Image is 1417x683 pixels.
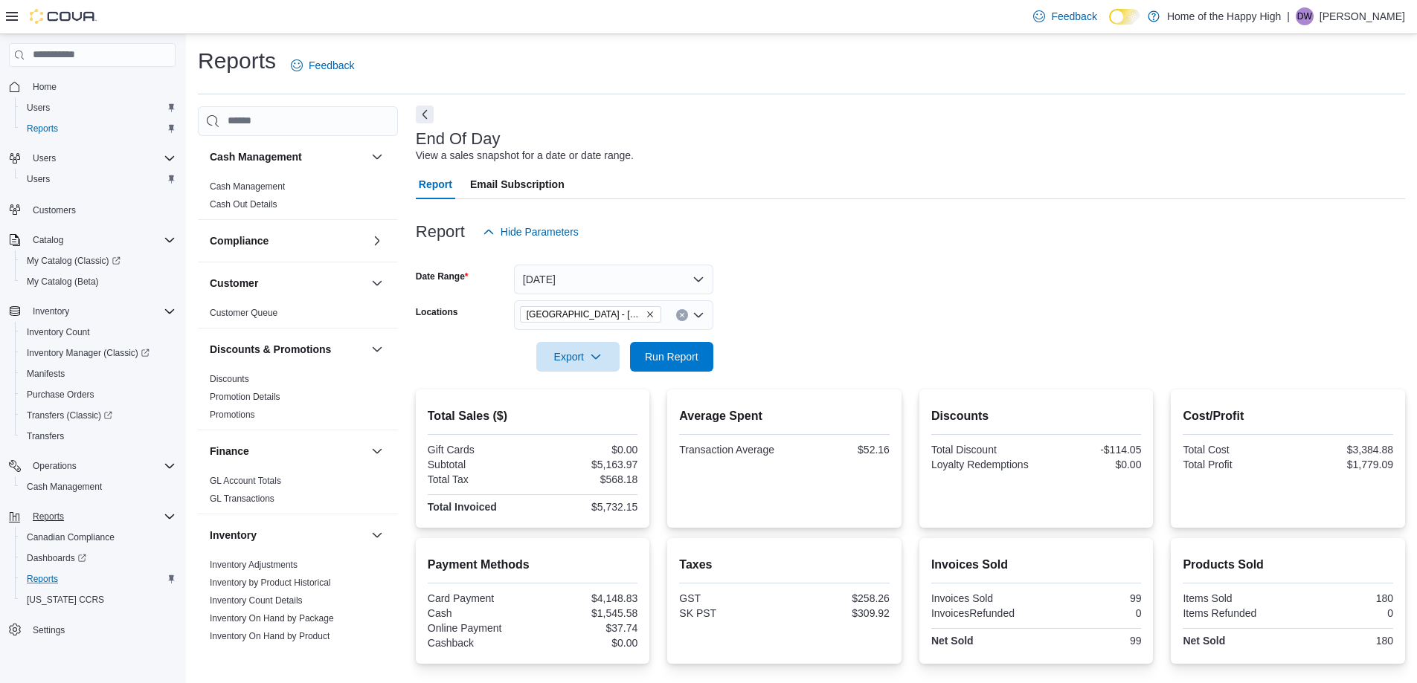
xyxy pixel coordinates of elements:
[21,170,56,188] a: Users
[210,475,281,487] span: GL Account Totals
[21,478,108,496] a: Cash Management
[27,231,176,249] span: Catalog
[27,621,71,639] a: Settings
[1297,7,1312,25] span: DW
[21,549,176,567] span: Dashboards
[3,619,181,641] button: Settings
[210,181,285,192] a: Cash Management
[27,457,176,475] span: Operations
[210,181,285,192] span: Cash Management
[428,473,530,485] div: Total Tax
[27,149,62,167] button: Users
[33,81,57,93] span: Home
[428,556,638,574] h2: Payment Methods
[1183,635,1225,647] strong: Net Sold
[210,410,255,420] a: Promotions
[27,621,176,639] span: Settings
[3,198,181,220] button: Customers
[27,276,99,288] span: My Catalog (Beta)
[21,427,176,445] span: Transfers
[536,622,637,634] div: $37.74
[1109,9,1140,25] input: Dark Mode
[416,271,469,282] label: Date Range
[27,552,86,564] span: Dashboards
[368,274,386,292] button: Customer
[3,301,181,322] button: Inventory
[630,342,713,372] button: Run Report
[1183,459,1285,470] div: Total Profit
[1039,459,1141,470] div: $0.00
[428,444,530,456] div: Gift Cards
[1051,9,1096,24] span: Feedback
[21,591,176,609] span: Washington CCRS
[428,637,530,649] div: Cashback
[15,322,181,343] button: Inventory Count
[21,386,100,404] a: Purchase Orders
[788,444,890,456] div: $52.16
[15,363,181,384] button: Manifests
[1183,592,1285,604] div: Items Sold
[368,232,386,250] button: Compliance
[416,106,434,123] button: Next
[15,476,181,497] button: Cash Management
[1183,444,1285,456] div: Total Cost
[545,342,611,372] span: Export
[210,149,302,164] h3: Cash Management
[679,592,781,604] div: GST
[33,305,69,317] span: Inventory
[428,607,530,619] div: Cash
[27,302,176,320] span: Inventory
[1183,607,1285,619] div: Items Refunded
[210,559,298,571] span: Inventory Adjustments
[931,459,1033,470] div: Loyalty Redemptions
[931,607,1033,619] div: InvoicesRefunded
[9,70,176,678] nav: Complex example
[1320,7,1405,25] p: [PERSON_NAME]
[676,309,688,321] button: Clear input
[27,430,64,442] span: Transfers
[210,233,365,248] button: Compliance
[15,548,181,569] a: Dashboards
[210,374,249,384] a: Discounts
[788,607,890,619] div: $309.92
[210,391,280,403] span: Promotion Details
[679,444,781,456] div: Transaction Average
[1287,7,1290,25] p: |
[419,169,452,199] span: Report
[21,99,56,117] a: Users
[21,344,155,362] a: Inventory Manager (Classic)
[428,622,530,634] div: Online Payment
[27,302,75,320] button: Inventory
[1039,635,1141,647] div: 99
[1027,1,1102,31] a: Feedback
[21,386,176,404] span: Purchase Orders
[1167,7,1281,25] p: Home of the Happy High
[21,99,176,117] span: Users
[15,426,181,447] button: Transfers
[27,173,50,185] span: Users
[198,178,398,219] div: Cash Management
[198,46,276,76] h1: Reports
[21,407,118,424] a: Transfers (Classic)
[27,410,112,421] span: Transfers (Classic)
[21,591,110,609] a: [US_STATE] CCRS
[520,306,661,323] span: North Battleford - Elkadri Plaza - Fire & Flower
[33,460,77,472] span: Operations
[931,592,1033,604] div: Invoices Sold
[1039,444,1141,456] div: -$114.05
[21,407,176,424] span: Transfers (Classic)
[33,152,56,164] span: Users
[536,592,637,604] div: $4,148.83
[21,365,176,383] span: Manifests
[210,613,334,624] a: Inventory On Hand by Package
[21,170,176,188] span: Users
[501,224,579,239] span: Hide Parameters
[210,198,277,210] span: Cash Out Details
[1183,556,1393,574] h2: Products Sold
[210,577,331,588] a: Inventory by Product Historical
[15,527,181,548] button: Canadian Compliance
[30,9,97,24] img: Cova
[210,276,258,291] h3: Customer
[15,384,181,405] button: Purchase Orders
